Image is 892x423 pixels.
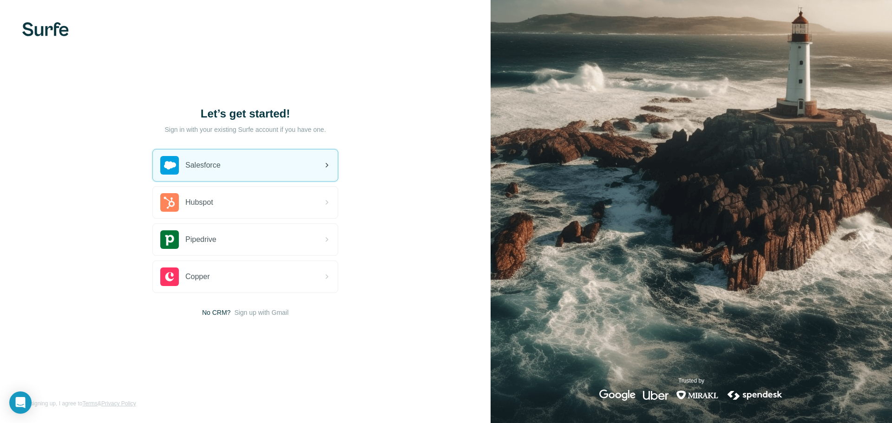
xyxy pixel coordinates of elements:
[9,391,32,414] div: Open Intercom Messenger
[676,390,719,401] img: mirakl's logo
[185,197,213,208] span: Hubspot
[643,390,669,401] img: uber's logo
[160,230,179,249] img: pipedrive's logo
[185,160,221,171] span: Salesforce
[22,22,69,36] img: Surfe's logo
[152,106,338,121] h1: Let’s get started!
[185,234,216,245] span: Pipedrive
[22,399,136,408] span: By signing up, I agree to &
[160,193,179,212] img: hubspot's logo
[164,125,326,134] p: Sign in with your existing Surfe account if you have one.
[599,390,636,401] img: google's logo
[82,400,98,407] a: Terms
[185,271,210,282] span: Copper
[160,267,179,286] img: copper's logo
[678,377,704,385] p: Trusted by
[101,400,136,407] a: Privacy Policy
[202,308,230,317] span: No CRM?
[726,390,784,401] img: spendesk's logo
[234,308,289,317] button: Sign up with Gmail
[160,156,179,175] img: salesforce's logo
